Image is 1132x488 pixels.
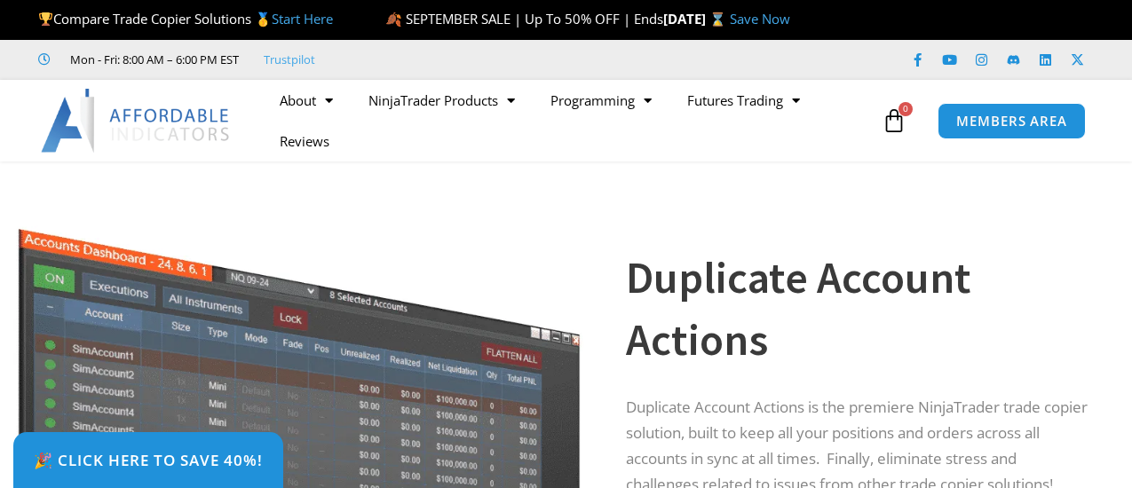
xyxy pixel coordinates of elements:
h1: Duplicate Account Actions [626,247,1088,371]
img: 🏆 [39,12,52,26]
span: MEMBERS AREA [956,114,1067,128]
a: NinjaTrader Products [351,80,533,121]
img: LogoAI | Affordable Indicators – NinjaTrader [41,89,232,153]
a: 🎉 Click Here to save 40%! [13,432,283,488]
nav: Menu [262,80,878,161]
a: Futures Trading [669,80,818,121]
a: About [262,80,351,121]
a: Programming [533,80,669,121]
span: Compare Trade Copier Solutions 🥇 [38,10,333,28]
a: 0 [855,95,933,146]
a: Trustpilot [264,49,315,70]
strong: [DATE] ⌛ [663,10,730,28]
a: Reviews [262,121,347,161]
span: 0 [898,102,913,116]
a: Save Now [730,10,790,28]
a: Start Here [272,10,333,28]
a: MEMBERS AREA [938,103,1086,139]
span: 🍂 SEPTEMBER SALE | Up To 50% OFF | Ends [385,10,663,28]
span: 🎉 Click Here to save 40%! [34,453,263,468]
span: Mon - Fri: 8:00 AM – 6:00 PM EST [66,49,239,70]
